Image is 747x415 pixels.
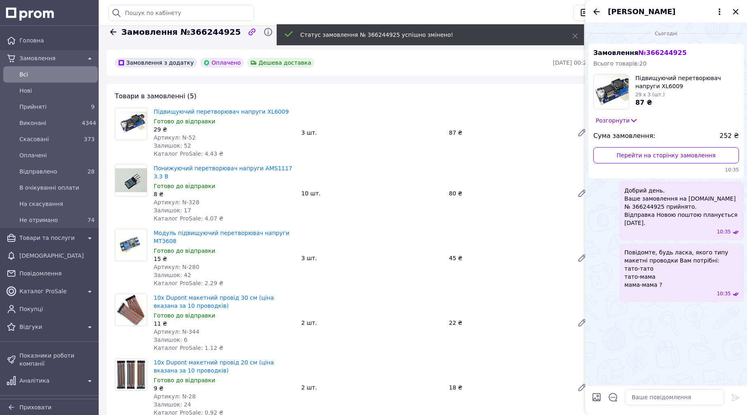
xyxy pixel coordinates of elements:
[574,379,590,396] a: Редагувати
[108,5,254,21] input: Пошук по кабінету
[115,58,197,68] div: Замовлення з додатку
[19,200,95,208] span: На скасування
[19,103,78,111] span: Прийняті
[115,294,147,326] img: 10х Dupont макетний провід 30 см (ціна вказана за 10 проводків)
[574,315,590,331] a: Редагувати
[446,127,571,138] div: 87 ₴
[154,328,199,335] span: Артикул: N-344
[446,382,571,393] div: 18 ₴
[19,36,95,44] span: Головна
[154,165,292,180] a: Понижуючий перетворювач напруги AMS1117 3.3 В
[635,99,652,106] span: 87 ₴
[200,58,244,68] div: Оплачено
[446,317,571,328] div: 22 ₴
[154,401,191,408] span: Залишок: 24
[19,234,82,242] span: Товари та послуги
[154,377,215,383] span: Готово до відправки
[594,74,628,109] img: 4497884569_w100_h100_povyshayuschij-preobrazovatel-napryazheniya.jpg
[154,312,215,319] span: Готово до відправки
[154,264,199,270] span: Артикул: N-280
[84,136,95,142] span: 373
[154,294,274,309] a: 10х Dupont макетний провід 30 см (ціна вказана за 10 проводків)
[121,26,241,38] span: Замовлення №366244925
[154,125,295,133] div: 29 ₴
[298,382,446,393] div: 2 шт.
[154,150,223,157] span: Каталог ProSale: 4.43 ₴
[574,185,590,201] a: Редагувати
[652,30,681,37] span: Сьогодні
[19,351,95,368] span: Показники роботи компанії
[553,59,590,66] time: [DATE] 00:25
[592,7,601,17] button: Назад
[154,337,188,343] span: Залишок: 6
[91,104,95,110] span: 9
[154,142,191,149] span: Залишок: 52
[154,134,196,141] span: Артикул: N-52
[19,167,78,176] span: Відправлено
[154,215,223,222] span: Каталог ProSale: 4.07 ₴
[593,131,655,141] span: Сума замовлення:
[154,230,289,244] a: Модуль підвищуючий перетворювач напруги МТ3608
[154,108,289,115] a: Підвищуючий перетворювач напруги XL6009
[19,404,51,411] span: Приховати
[19,70,95,78] span: Всi
[19,305,95,313] span: Покупці
[624,248,739,289] span: Повідомте, будь ласка, якого типу макетні проводки Вам потрібні: тато-тато тато-мама мама-мама ?
[19,87,95,95] span: Нові
[446,188,571,199] div: 80 ₴
[298,127,446,138] div: 3 шт.
[87,168,95,175] span: 28
[608,6,724,17] button: [PERSON_NAME]
[154,207,191,214] span: Залишок: 17
[19,54,82,62] span: Замовлення
[638,49,686,57] span: № 366244925
[574,250,590,266] a: Редагувати
[298,317,446,328] div: 2 шт.
[19,287,82,295] span: Каталог ProSale
[19,377,82,385] span: Аналітика
[87,217,95,223] span: 74
[82,120,96,126] span: 4344
[154,393,196,400] span: Артикул: N-28
[115,359,147,390] img: 10х Dupont макетний провід 20 см (ціна вказана за 10 проводків)
[19,252,95,260] span: [DEMOGRAPHIC_DATA]
[446,252,571,264] div: 45 ₴
[593,116,640,125] button: Розгорнути
[19,323,82,331] span: Відгуки
[593,167,739,174] span: 10:35 12.10.2025
[300,31,552,39] div: Статус замовлення № 366244925 успішно змінено!
[19,135,78,143] span: Скасовані
[717,229,731,235] span: 10:35 12.10.2025
[608,392,618,402] button: Відкрити шаблони відповідей
[635,92,665,97] span: 29 x 3 (шт.)
[154,359,274,374] a: 10х Dupont макетний провід 20 см (ціна вказана за 10 проводків)
[593,60,647,67] span: Всього товарів: 20
[115,92,197,100] span: Товари в замовленні (5)
[154,190,295,198] div: 8 ₴
[154,199,199,205] span: Артикул: N-328
[154,320,295,328] div: 11 ₴
[247,58,314,68] div: Дешева доставка
[298,188,446,199] div: 10 шт.
[115,112,147,136] img: Підвищуючий перетворювач напруги XL6009
[298,252,446,264] div: 3 шт.
[608,6,675,17] span: [PERSON_NAME]
[19,119,78,127] span: Виконані
[574,125,590,141] a: Редагувати
[731,7,741,17] button: Закрити
[573,5,610,21] button: Чат
[624,186,739,227] span: Добрий день. Ваше замовлення на [DOMAIN_NAME] № 366244925 прийнято. Відправка Новою поштою планує...
[588,29,744,37] div: 12.10.2025
[719,131,739,141] span: 252 ₴
[154,280,223,286] span: Каталог ProSale: 2.29 ₴
[593,147,739,163] a: Перейти на сторінку замовлення
[115,233,147,257] img: Модуль підвищуючий перетворювач напруги МТ3608
[154,345,223,351] span: Каталог ProSale: 1.12 ₴
[154,118,215,125] span: Готово до відправки
[154,272,191,278] span: Залишок: 42
[154,183,215,189] span: Готово до відправки
[19,269,95,277] span: Повідомлення
[154,248,215,254] span: Готово до відправки
[19,184,95,192] span: В очікуванні оплати
[19,151,95,159] span: Оплачені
